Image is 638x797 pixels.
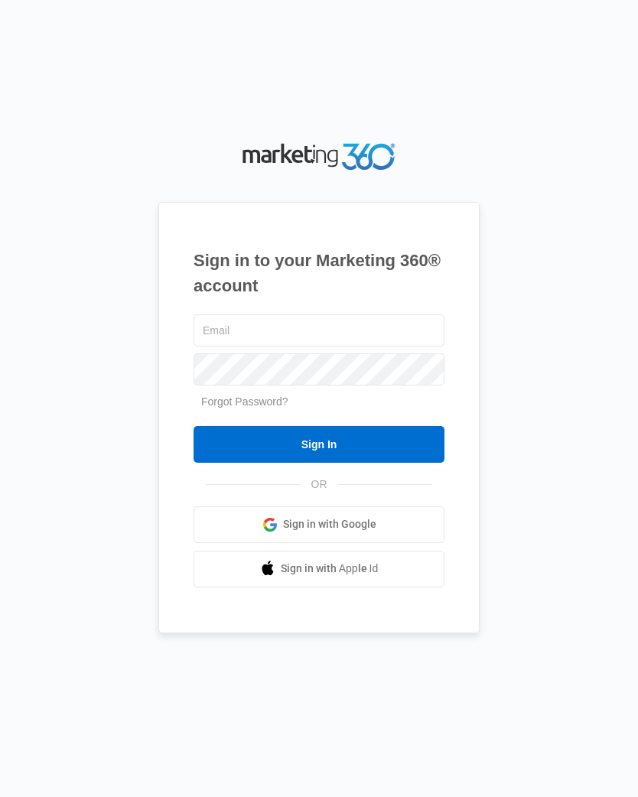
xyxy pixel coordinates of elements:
[194,314,444,346] input: Email
[281,561,379,577] span: Sign in with Apple Id
[283,516,376,532] span: Sign in with Google
[194,551,444,587] a: Sign in with Apple Id
[194,426,444,463] input: Sign In
[194,248,444,298] h1: Sign in to your Marketing 360® account
[194,506,444,543] a: Sign in with Google
[201,395,288,408] a: Forgot Password?
[301,477,338,493] span: OR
